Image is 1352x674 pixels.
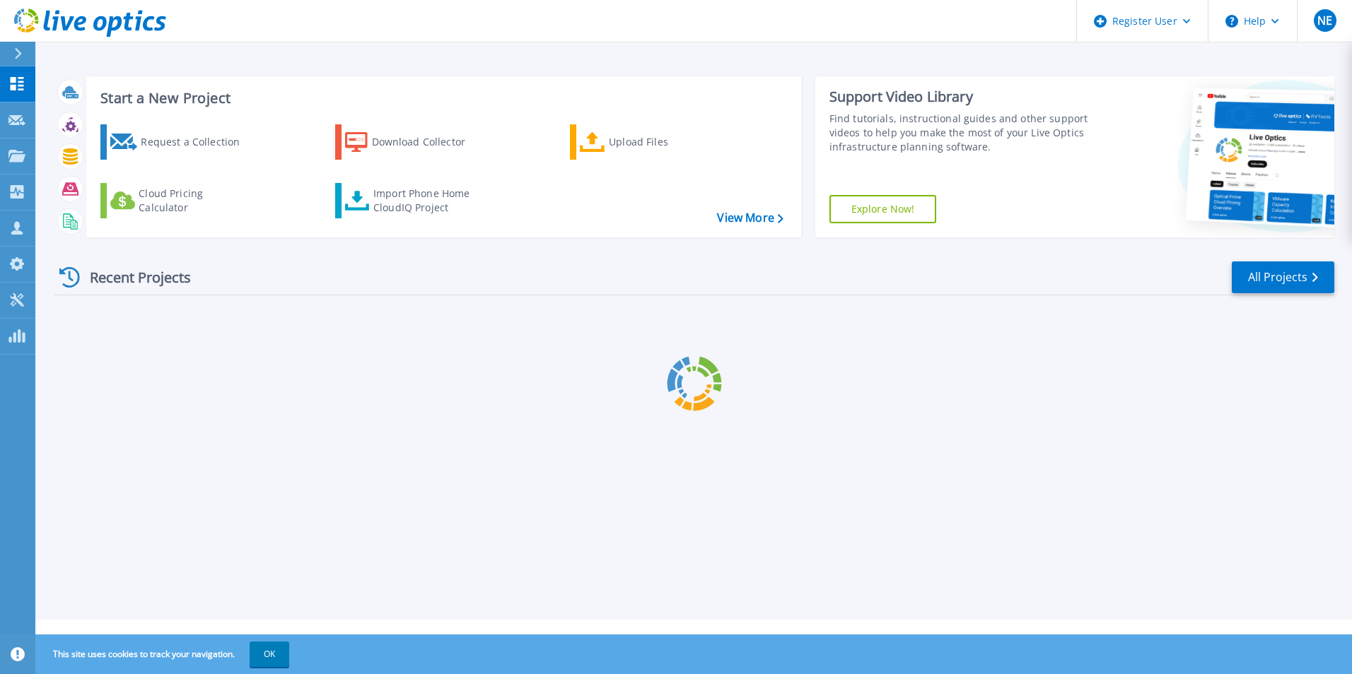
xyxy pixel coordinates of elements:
[139,187,252,215] div: Cloud Pricing Calculator
[829,112,1094,154] div: Find tutorials, instructional guides and other support videos to help you make the most of your L...
[1317,15,1332,26] span: NE
[54,260,210,295] div: Recent Projects
[250,642,289,667] button: OK
[372,128,485,156] div: Download Collector
[717,211,783,225] a: View More
[100,124,258,160] a: Request a Collection
[141,128,254,156] div: Request a Collection
[335,124,493,160] a: Download Collector
[39,642,289,667] span: This site uses cookies to track your navigation.
[609,128,722,156] div: Upload Files
[829,195,937,223] a: Explore Now!
[100,183,258,218] a: Cloud Pricing Calculator
[1232,261,1334,293] a: All Projects
[373,187,484,215] div: Import Phone Home CloudIQ Project
[100,90,783,106] h3: Start a New Project
[570,124,728,160] a: Upload Files
[829,88,1094,106] div: Support Video Library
